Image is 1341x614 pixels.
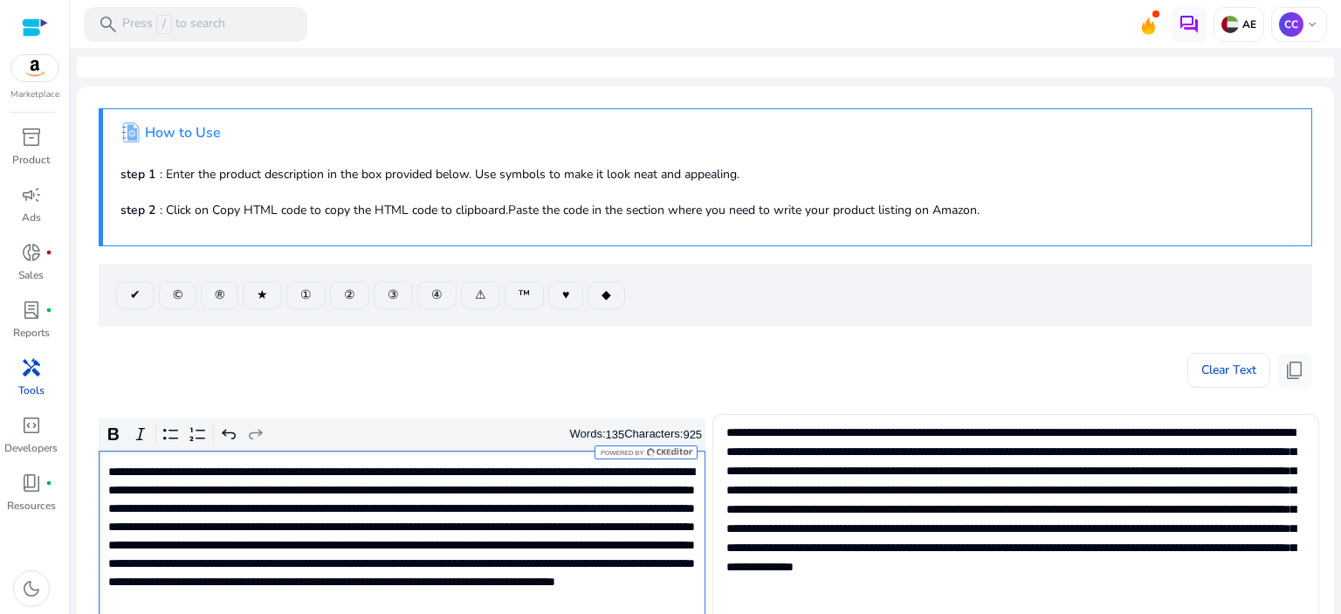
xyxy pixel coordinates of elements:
[21,357,42,378] span: handyman
[475,286,486,304] span: ⚠
[21,127,42,148] span: inventory_2
[330,281,369,309] button: ②
[11,55,58,81] img: amazon.svg
[257,286,268,304] span: ★
[1277,353,1312,388] button: content_copy
[22,210,41,225] p: Ads
[215,286,224,304] span: ®
[159,281,196,309] button: ©
[21,242,42,263] span: donut_small
[120,201,1294,219] p: : Click on Copy HTML code to copy the HTML code to clipboard.Paste the code in the section where ...
[173,286,182,304] span: ©
[599,449,643,457] span: Powered by
[45,479,52,486] span: fiber_manual_record
[588,281,625,309] button: ◆
[13,325,50,341] p: Reports
[1284,360,1305,381] span: content_copy
[1187,353,1270,388] button: Clear Text
[99,418,705,452] div: Editor toolbar
[300,286,312,304] span: ①
[201,281,238,309] button: ®
[21,184,42,205] span: campaign
[116,281,155,309] button: ✔
[21,415,42,436] span: code_blocks
[286,281,326,309] button: ①
[130,286,141,304] span: ✔
[1239,17,1256,31] p: AE
[45,249,52,256] span: fiber_manual_record
[1279,12,1303,37] p: CC
[120,165,1294,183] p: : Enter the product description in the box provided below. Use symbols to make it look neat and a...
[570,424,703,445] div: Words: Characters:
[7,498,56,514] p: Resources
[461,281,500,309] button: ⚠
[431,286,443,304] span: ④
[21,300,42,321] span: lab_profile
[388,286,399,304] span: ③
[505,281,544,309] button: ™
[562,286,569,304] span: ♥
[1305,17,1319,31] span: keyboard_arrow_down
[45,307,52,314] span: fiber_manual_record
[10,88,59,101] p: Marketplace
[374,281,413,309] button: ③
[602,286,611,304] span: ◆
[145,125,221,141] h4: How to Use
[548,281,583,309] button: ♥
[683,428,702,441] label: 925
[18,267,44,283] p: Sales
[606,428,625,441] label: 135
[120,166,155,183] b: step 1
[519,286,530,304] span: ™
[344,286,355,304] span: ②
[21,578,42,599] span: dark_mode
[18,383,45,398] p: Tools
[156,15,172,34] span: /
[21,473,42,493] span: book_4
[12,152,50,168] p: Product
[1201,353,1256,388] span: Clear Text
[122,15,225,34] p: Press to search
[1221,16,1239,33] img: ae.svg
[98,14,119,35] span: search
[4,440,58,456] p: Developers
[417,281,457,309] button: ④
[243,281,282,309] button: ★
[120,202,155,218] b: step 2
